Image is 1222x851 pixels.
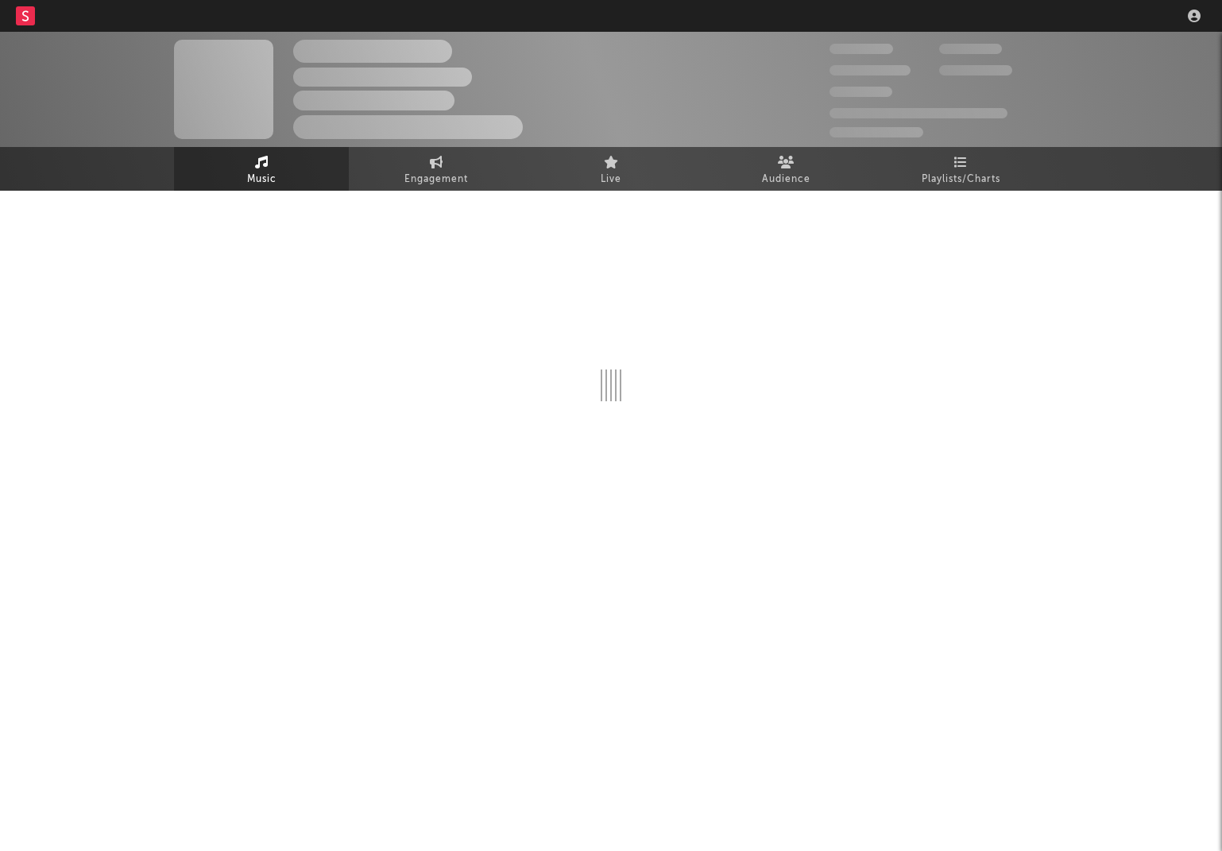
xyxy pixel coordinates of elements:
span: 50.000.000 Monthly Listeners [829,108,1007,118]
a: Playlists/Charts [873,147,1048,191]
span: Jump Score: 85.0 [829,127,923,137]
a: Live [524,147,698,191]
span: Music [247,170,276,189]
span: Playlists/Charts [922,170,1000,189]
span: 100.000 [829,87,892,97]
a: Engagement [349,147,524,191]
span: 50.000.000 [829,65,911,75]
span: 100.000 [939,44,1002,54]
span: Engagement [404,170,468,189]
a: Music [174,147,349,191]
span: Live [601,170,621,189]
a: Audience [698,147,873,191]
span: Audience [762,170,810,189]
span: 1.000.000 [939,65,1012,75]
span: 300.000 [829,44,893,54]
